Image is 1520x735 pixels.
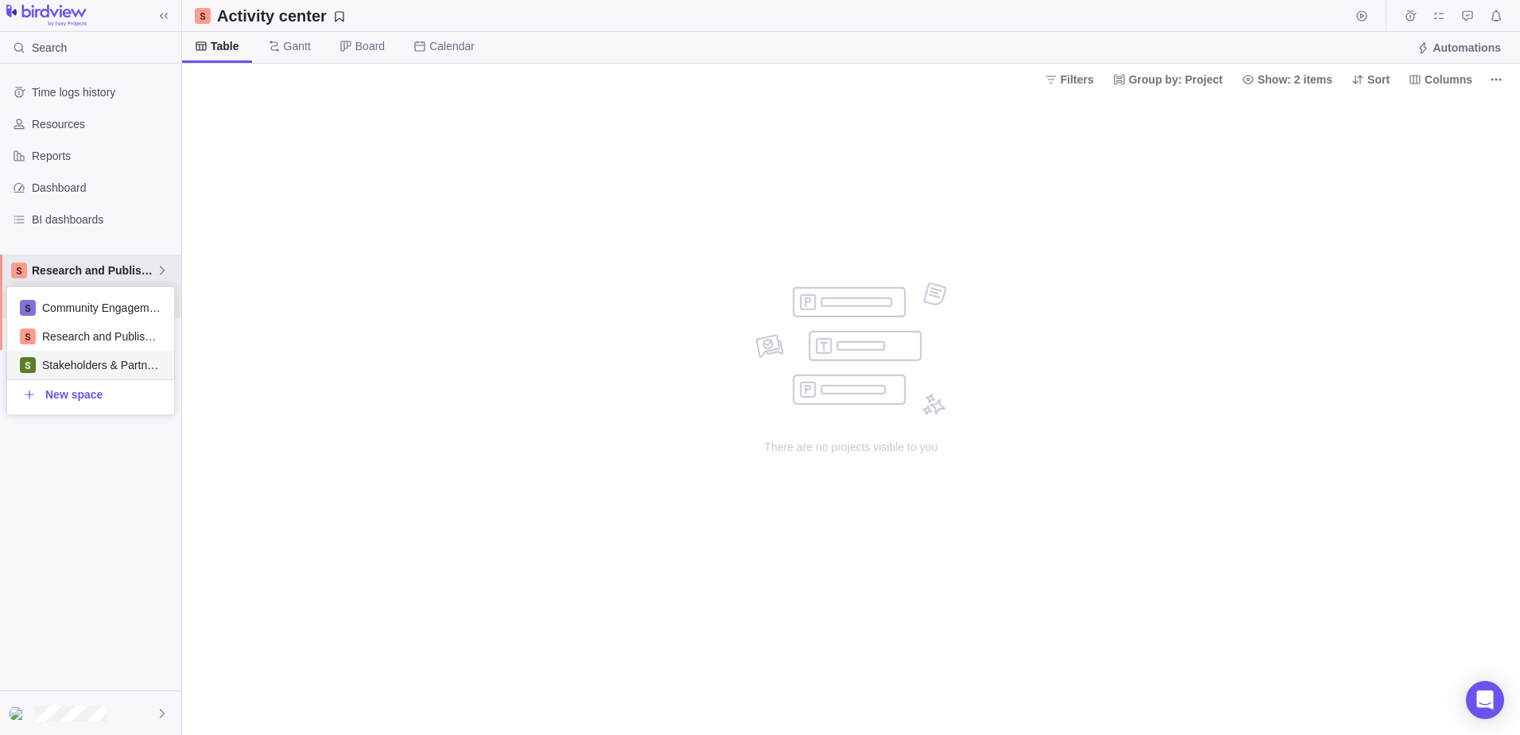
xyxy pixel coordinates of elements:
span: New space [45,387,103,402]
span: Stakeholders & Partnerships [42,357,161,373]
span: Research and Publishing [32,262,156,278]
span: Research and Publishing [42,329,161,344]
div: grid [7,287,174,414]
span: Community Engagement [42,300,161,316]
